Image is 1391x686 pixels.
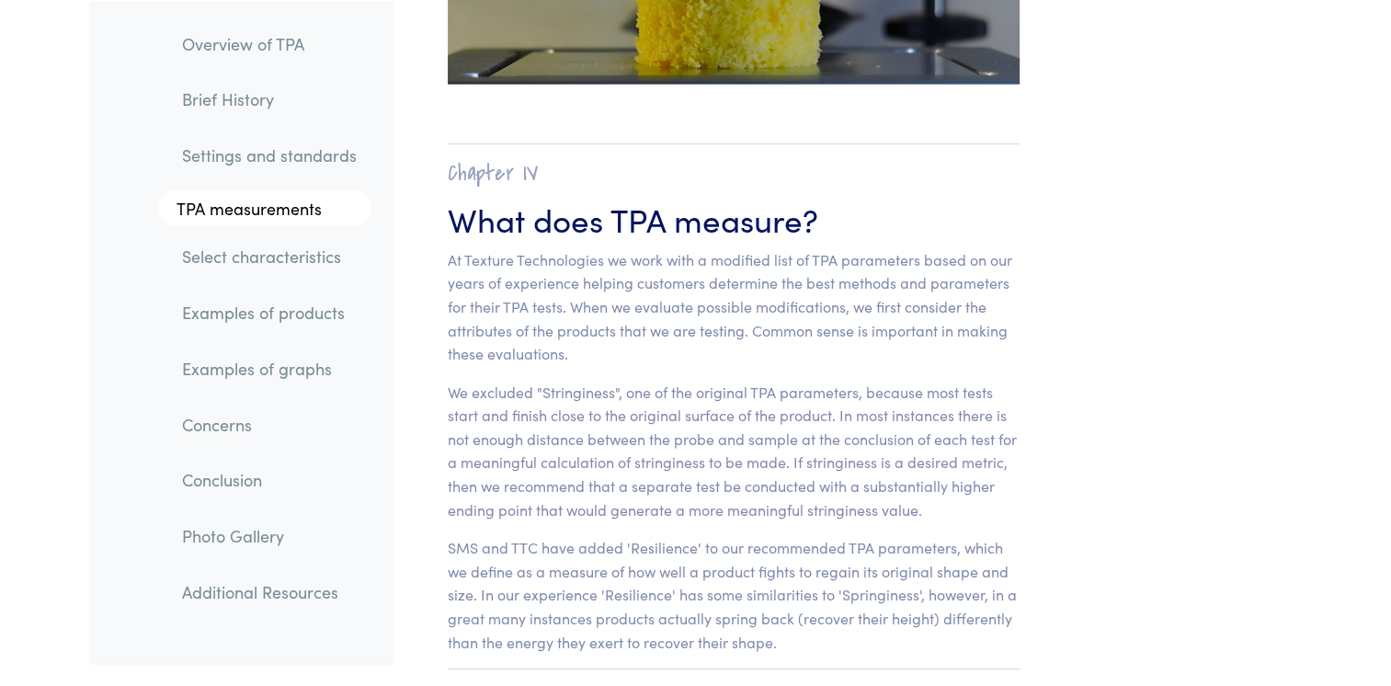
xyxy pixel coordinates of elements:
[167,22,371,64] a: Overview of TPA
[448,248,1020,366] p: At Texture Technologies we work with a modified list of TPA parameters based on our years of expe...
[167,133,371,176] a: Settings and standards
[158,189,371,226] a: TPA measurements
[448,196,1020,241] h3: What does TPA measure?
[167,347,371,389] a: Examples of graphs
[167,570,371,612] a: Additional Resources
[167,514,371,556] a: Photo Gallery
[167,403,371,445] a: Concerns
[448,381,1020,522] p: We excluded "Stringiness", one of the original TPA parameters, because most tests start and finis...
[448,536,1020,654] p: SMS and TTC have added 'Resilience' to our recommended TPA parameters, which we define as a measu...
[167,78,371,120] a: Brief History
[167,235,371,278] a: Select characteristics
[448,159,1020,188] h2: Chapter IV
[167,292,371,334] a: Examples of products
[167,459,371,501] a: Conclusion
